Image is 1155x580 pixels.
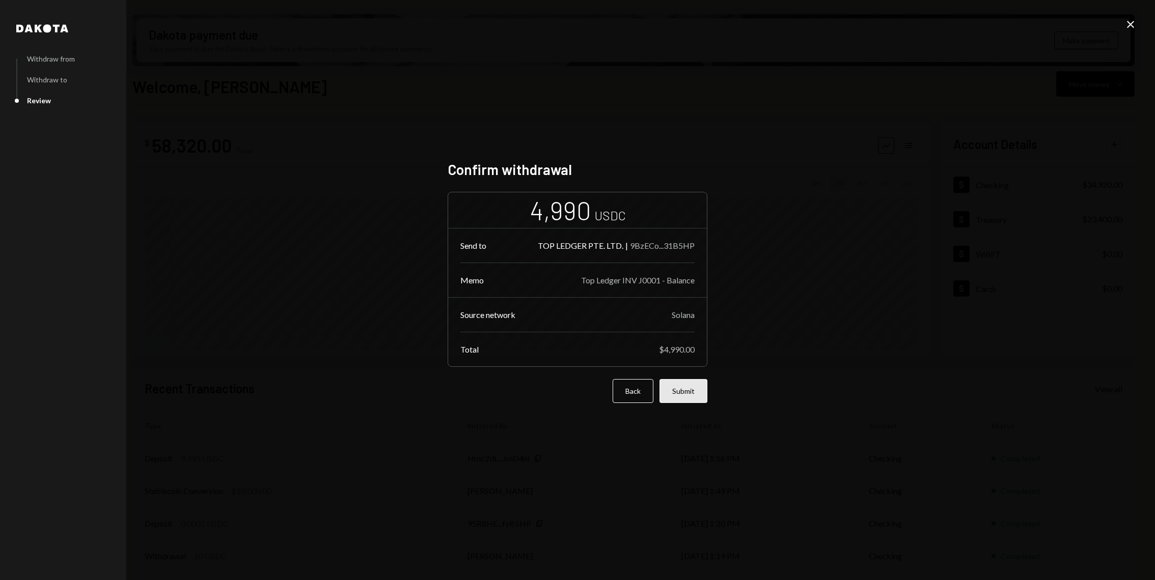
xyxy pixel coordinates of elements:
[460,344,479,354] div: Total
[27,75,67,84] div: Withdraw to
[27,96,51,105] div: Review
[595,207,626,224] div: USDC
[625,241,628,250] div: |
[460,241,486,250] div: Send to
[581,275,695,285] div: Top Ledger INV J0001 - Balance
[613,379,653,403] button: Back
[630,241,695,250] div: 9BzECo...31B5HP
[672,310,695,320] div: Solana
[448,160,707,180] h2: Confirm withdrawal
[530,194,591,226] div: 4,990
[27,54,75,63] div: Withdraw from
[659,379,707,403] button: Submit
[659,344,695,354] div: $4,990.00
[460,310,515,320] div: Source network
[460,275,484,285] div: Memo
[538,241,623,250] div: TOP LEDGER PTE. LTD.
